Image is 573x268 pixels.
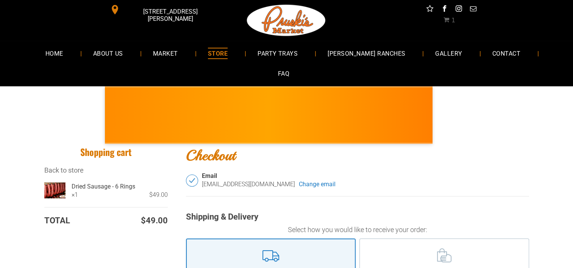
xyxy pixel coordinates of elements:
[142,43,189,63] a: MARKET
[121,4,219,26] span: [STREET_ADDRESS][PERSON_NAME]
[186,146,529,165] h2: Checkout
[246,43,309,63] a: PARTY TRAYS
[44,215,98,227] td: Total
[34,43,75,63] a: HOME
[454,4,464,16] a: instagram
[82,43,134,63] a: ABOUT US
[44,146,168,158] h1: Shopping cart
[267,64,301,84] a: FAQ
[186,224,529,235] p: Select how you would like to receive your order:
[72,191,78,199] div: × 1
[424,43,473,63] a: GALLERY
[202,172,529,180] div: Email
[425,4,435,16] a: Social network
[44,166,84,174] a: Back to store
[197,43,239,63] a: STORE
[72,182,168,191] a: Dried Sausage - 6 Rings
[316,43,417,63] a: [PERSON_NAME] RANCHES
[78,191,168,199] div: $49.00
[141,215,168,227] span: $49.00
[105,4,221,16] a: [STREET_ADDRESS][PERSON_NAME]
[299,180,336,189] a: Change email
[481,43,532,63] a: CONTACT
[439,4,449,16] a: facebook
[468,4,478,16] a: email
[451,17,455,24] span: 1
[44,165,168,175] div: Breadcrumbs
[202,180,295,189] div: [EMAIL_ADDRESS][DOMAIN_NAME]
[186,212,529,223] div: Shipping & Delivery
